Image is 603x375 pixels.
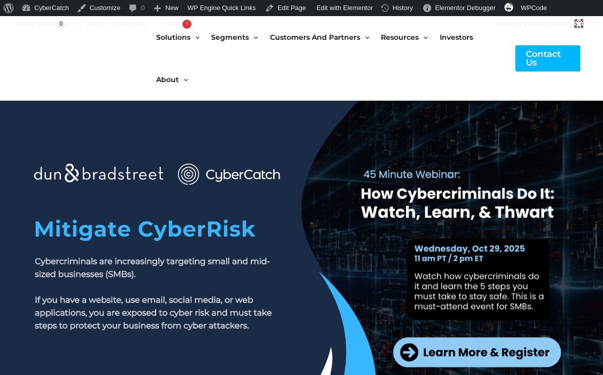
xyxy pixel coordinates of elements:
[515,45,581,71] a: Contact Us
[182,20,191,29] div: !
[190,16,199,58] span: Menu Toggle
[113,16,150,32] a: WPForms
[419,16,428,58] span: Menu Toggle
[517,20,571,28] span: [PERSON_NAME]
[440,16,485,58] a: Investors
[249,16,258,58] span: Menu Toggle
[156,16,505,101] nav: Site Navigation: New Main Menu
[166,20,180,28] span: SEO
[18,38,139,80] img: CyberCatch
[381,16,419,58] span: Resources
[211,16,249,58] span: Segments
[493,16,587,32] a: Howdy,
[179,58,188,101] span: Menu Toggle
[156,16,190,58] span: Solutions
[56,20,65,29] span: 0
[156,58,179,101] span: About
[360,16,369,58] span: Menu Toggle
[316,4,373,12] span: Edit with Elementor
[270,16,360,58] span: Customers and Partners
[70,16,113,32] a: Insights
[504,3,513,12] img: svg+xml;base64,PHN2ZyB4bWxucz0iaHR0cDovL3d3dy53My5vcmcvMjAwMC9zdmciIHZpZXdCb3g9IjAgMCAzMiAzMiI+PG...
[440,16,473,58] span: Investors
